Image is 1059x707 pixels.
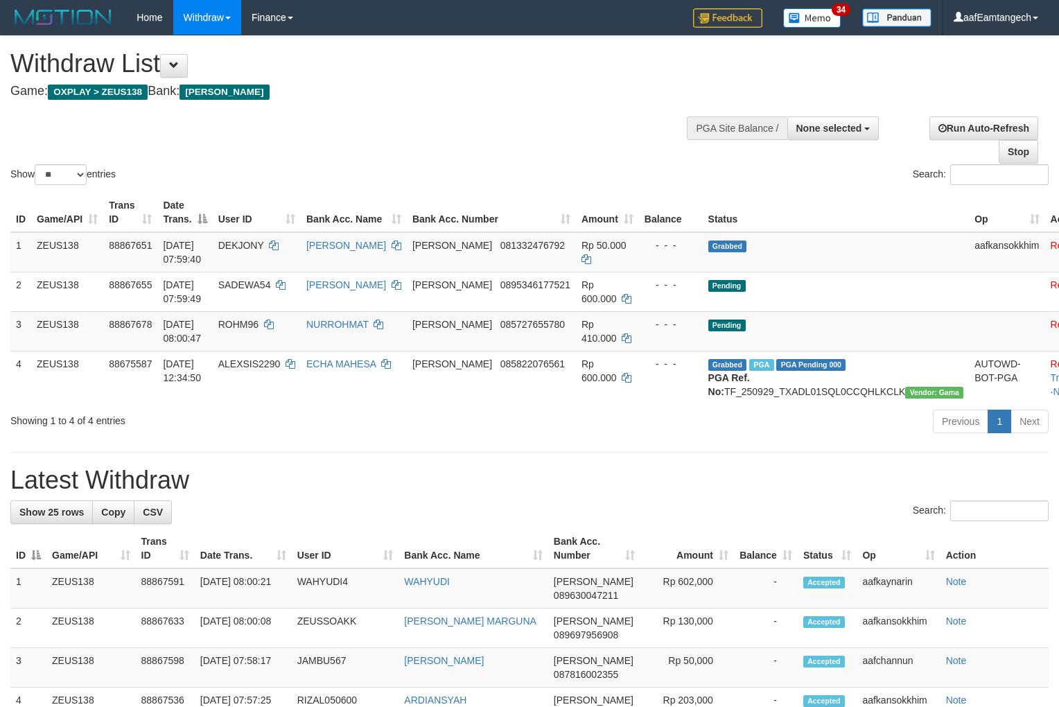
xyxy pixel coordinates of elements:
th: User ID: activate to sort column ascending [292,529,399,568]
a: Stop [999,140,1038,164]
th: Trans ID: activate to sort column ascending [136,529,195,568]
span: [DATE] 07:59:49 [163,279,201,304]
td: ZEUS138 [46,648,136,688]
span: 88675587 [109,358,152,369]
span: [PERSON_NAME] [412,319,492,330]
span: Marked by aafpengsreynich [749,359,773,371]
td: - [734,609,798,648]
td: 4 [10,351,31,404]
td: aafkansokkhim [857,609,940,648]
a: Copy [92,500,134,524]
th: Amount: activate to sort column ascending [576,193,639,232]
th: Date Trans.: activate to sort column ascending [195,529,292,568]
span: ALEXSIS2290 [218,358,281,369]
th: Bank Acc. Name: activate to sort column ascending [399,529,548,568]
td: Rp 50,000 [640,648,734,688]
span: Grabbed [708,359,747,371]
span: Pending [708,320,746,331]
b: PGA Ref. No: [708,372,750,397]
th: ID: activate to sort column descending [10,529,46,568]
a: Note [946,576,967,587]
span: [PERSON_NAME] [412,358,492,369]
td: 2 [10,272,31,311]
th: Balance [639,193,703,232]
span: Vendor URL: https://trx31.1velocity.biz [905,387,963,399]
span: Copy [101,507,125,518]
td: ZEUSSOAKK [292,609,399,648]
a: Next [1010,410,1049,433]
img: Feedback.jpg [693,8,762,28]
th: Status [703,193,970,232]
label: Show entries [10,164,116,185]
span: CSV [143,507,163,518]
a: [PERSON_NAME] [404,655,484,666]
span: Grabbed [708,241,747,252]
span: None selected [796,123,862,134]
span: Accepted [803,616,845,628]
a: Previous [933,410,988,433]
span: [DATE] 12:34:50 [163,358,201,383]
span: Rp 600.000 [581,358,617,383]
td: ZEUS138 [46,568,136,609]
td: ZEUS138 [31,311,103,351]
td: [DATE] 07:58:17 [195,648,292,688]
td: TF_250929_TXADL01SQL0CCQHLKCLK [703,351,970,404]
div: PGA Site Balance / [687,116,787,140]
span: [PERSON_NAME] [554,576,633,587]
td: [DATE] 08:00:21 [195,568,292,609]
a: Note [946,655,967,666]
span: [PERSON_NAME] [412,240,492,251]
button: None selected [787,116,879,140]
td: ZEUS138 [46,609,136,648]
td: 1 [10,568,46,609]
span: Copy 089697956908 to clipboard [554,629,618,640]
span: OXPLAY > ZEUS138 [48,85,148,100]
th: Op: activate to sort column ascending [969,193,1044,232]
span: Copy 081332476792 to clipboard [500,240,565,251]
span: ROHM96 [218,319,259,330]
span: Accepted [803,695,845,707]
a: [PERSON_NAME] MARGUNA [404,616,536,627]
div: - - - [645,238,697,252]
span: DEKJONY [218,240,264,251]
td: aafkaynarin [857,568,940,609]
img: panduan.png [862,8,931,27]
h1: Latest Withdraw [10,466,1049,494]
span: [PERSON_NAME] [554,695,633,706]
th: Bank Acc. Number: activate to sort column ascending [548,529,640,568]
span: Copy 087816002355 to clipboard [554,669,618,680]
td: 3 [10,311,31,351]
th: ID [10,193,31,232]
span: Copy 085822076561 to clipboard [500,358,565,369]
span: Rp 410.000 [581,319,617,344]
td: 88867598 [136,648,195,688]
input: Search: [950,164,1049,185]
td: aafkansokkhim [969,232,1044,272]
span: SADEWA54 [218,279,271,290]
th: Amount: activate to sort column ascending [640,529,734,568]
a: [PERSON_NAME] [306,279,386,290]
a: Show 25 rows [10,500,93,524]
td: 1 [10,232,31,272]
a: ARDIANSYAH [404,695,466,706]
span: 88867678 [109,319,152,330]
th: Bank Acc. Name: activate to sort column ascending [301,193,407,232]
span: [PERSON_NAME] [180,85,269,100]
a: NURROHMAT [306,319,369,330]
span: Accepted [803,577,845,588]
img: Button%20Memo.svg [783,8,841,28]
a: 1 [988,410,1011,433]
th: User ID: activate to sort column ascending [213,193,301,232]
td: aafchannun [857,648,940,688]
img: MOTION_logo.png [10,7,116,28]
th: Trans ID: activate to sort column ascending [103,193,157,232]
a: Note [946,616,967,627]
th: Balance: activate to sort column ascending [734,529,798,568]
select: Showentries [35,164,87,185]
span: Accepted [803,656,845,667]
label: Search: [913,164,1049,185]
td: Rp 130,000 [640,609,734,648]
div: - - - [645,317,697,331]
a: WAHYUDI [404,576,450,587]
th: Status: activate to sort column ascending [798,529,857,568]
